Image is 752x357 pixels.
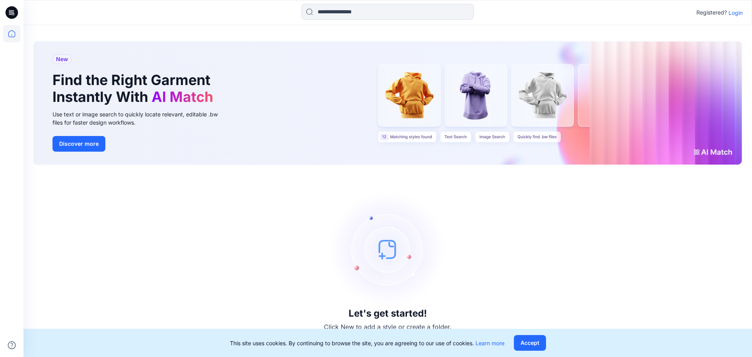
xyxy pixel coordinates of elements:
p: Login [728,9,743,17]
img: empty-state-image.svg [329,190,446,308]
a: Learn more [475,340,504,346]
button: Discover more [52,136,105,152]
p: Click New to add a style or create a folder. [324,322,452,332]
span: AI Match [152,88,213,105]
p: Registered? [696,8,727,17]
h1: Find the Right Garment Instantly With [52,72,217,105]
button: Accept [514,335,546,351]
span: New [56,54,68,64]
div: Use text or image search to quickly locate relevant, editable .bw files for faster design workflows. [52,110,229,127]
p: This site uses cookies. By continuing to browse the site, you are agreeing to our use of cookies. [230,339,504,347]
h3: Let's get started! [349,308,427,319]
